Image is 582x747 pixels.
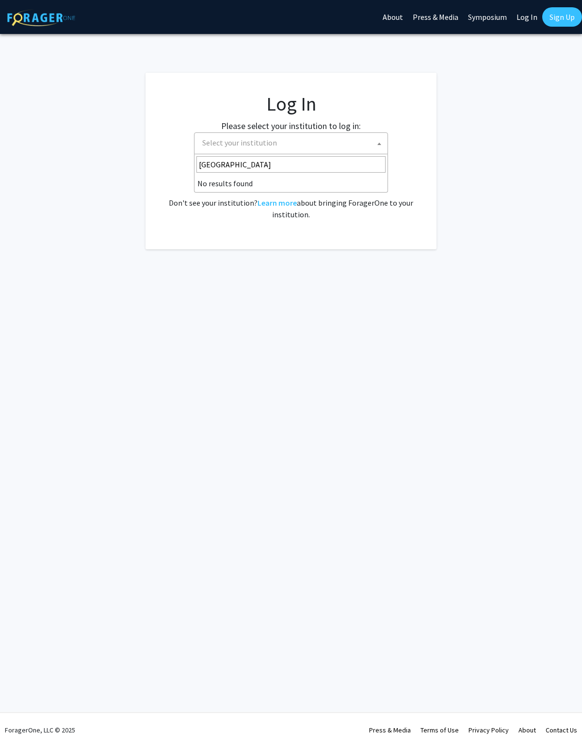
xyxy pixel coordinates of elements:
[198,133,388,153] span: Select your institution
[369,726,411,734] a: Press & Media
[221,119,361,132] label: Please select your institution to log in:
[542,7,582,27] a: Sign Up
[258,198,297,208] a: Learn more about bringing ForagerOne to your institution
[469,726,509,734] a: Privacy Policy
[165,92,417,115] h1: Log In
[194,132,388,154] span: Select your institution
[518,726,536,734] a: About
[7,9,75,26] img: ForagerOne Logo
[202,138,277,147] span: Select your institution
[420,726,459,734] a: Terms of Use
[165,174,417,220] div: No account? . Don't see your institution? about bringing ForagerOne to your institution.
[194,175,388,192] li: No results found
[196,156,386,173] input: Search
[546,726,577,734] a: Contact Us
[5,713,75,747] div: ForagerOne, LLC © 2025
[7,703,41,740] iframe: Chat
